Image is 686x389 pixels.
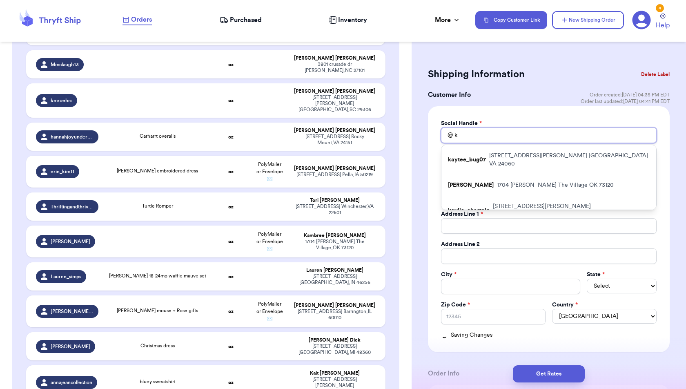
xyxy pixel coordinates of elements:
h3: Customer Info [428,90,471,100]
p: [STREET_ADDRESS][PERSON_NAME] [GEOGRAPHIC_DATA] VA 24060 [489,152,650,168]
label: City [441,271,457,279]
span: [PERSON_NAME] [51,238,90,245]
a: Orders [122,15,152,25]
label: Address Line 2 [441,240,480,248]
button: New Shipping Order [552,11,624,29]
button: Delete Label [638,65,673,83]
strong: oz [228,344,234,349]
strong: oz [228,274,234,279]
div: 4 [656,4,664,12]
span: PolyMailer or Envelope ✉️ [256,162,283,181]
div: [PERSON_NAME] [PERSON_NAME] [294,88,375,94]
strong: oz [228,62,234,67]
div: Lauren [PERSON_NAME] [294,267,375,273]
span: hannahjoyunderwood [51,134,94,140]
span: Lauren_simps [51,273,81,280]
a: 4 [632,11,651,29]
span: Purchased [230,15,262,25]
span: Order last updated: [DATE] 04:41 PM EDT [581,98,670,105]
span: Turtle Romper [142,203,173,208]
label: Country [552,301,578,309]
label: Zip Code [441,301,470,309]
strong: oz [228,309,234,314]
label: State [587,271,605,279]
input: 12345 [441,309,546,324]
strong: oz [228,134,234,139]
div: [STREET_ADDRESS][PERSON_NAME] [GEOGRAPHIC_DATA] , SC 29306 [294,94,375,113]
div: 3801 crusade dr [PERSON_NAME] , NC 27101 [294,61,375,74]
p: [STREET_ADDRESS][PERSON_NAME] [GEOGRAPHIC_DATA] IN 46158 [493,202,650,219]
div: [STREET_ADDRESS] Winchester , VA 22601 [294,203,375,216]
span: [PERSON_NAME] embroidered dress [117,168,198,173]
div: More [435,15,461,25]
a: Inventory [329,15,367,25]
span: Order created: [DATE] 04:35 PM EDT [590,92,670,98]
span: PolyMailer or Envelope ✉️ [256,232,283,251]
span: Thriftingandthriving_va [51,203,94,210]
div: Kambree [PERSON_NAME] [294,233,375,239]
div: @ [441,127,453,143]
span: Saving Changes [451,331,492,339]
button: Get Rates [513,365,585,382]
span: Carharrt overalls [140,134,176,139]
span: Orders [131,15,152,25]
p: kaylie_chastain [448,206,490,215]
strong: oz [228,380,234,385]
div: Tori [PERSON_NAME] [294,197,375,203]
span: [PERSON_NAME] 18-24mo waffle mauve set [109,273,206,278]
div: [STREET_ADDRESS] Rocky Mount , VA 24151 [294,134,375,146]
div: [STREET_ADDRESS] Pella , IA 50219 [294,172,375,178]
button: Copy Customer Link [475,11,547,29]
a: Help [656,13,670,30]
div: [PERSON_NAME] [PERSON_NAME] [294,302,375,309]
label: Address Line 1 [441,210,483,218]
strong: oz [228,204,234,209]
p: kaytee_bug07 [448,156,486,164]
div: [PERSON_NAME] [PERSON_NAME] [294,127,375,134]
span: [PERSON_NAME].[PERSON_NAME] [51,308,94,315]
span: bluey sweatshirt [140,379,176,384]
p: [PERSON_NAME] [448,181,494,189]
span: erin_kim11 [51,168,74,175]
label: Social Handle [441,119,482,127]
div: [STREET_ADDRESS] [GEOGRAPHIC_DATA] , IN 46256 [294,273,375,286]
span: [PERSON_NAME] [51,343,90,350]
a: Purchased [220,15,262,25]
span: kmroehrs [51,97,72,104]
strong: oz [228,239,234,244]
div: [STREET_ADDRESS] [GEOGRAPHIC_DATA] , MI 48360 [294,343,375,355]
span: Inventory [338,15,367,25]
span: Mmclaugh13 [51,61,79,68]
span: annajeancollection [51,379,92,386]
div: [PERSON_NAME] [PERSON_NAME] [294,165,375,172]
span: PolyMailer or Envelope ✉️ [256,302,283,321]
strong: oz [228,169,234,174]
span: Help [656,20,670,30]
div: 1704 [PERSON_NAME] The Village , OK 73120 [294,239,375,251]
p: 1704 [PERSON_NAME] The Village OK 73120 [497,181,614,189]
span: Christmas dress [140,343,175,348]
h2: Shipping Information [428,68,525,81]
strong: oz [228,98,234,103]
div: [PERSON_NAME] Dick [294,337,375,343]
div: [STREET_ADDRESS] Barrington , IL 60010 [294,309,375,321]
div: [PERSON_NAME] [PERSON_NAME] [294,55,375,61]
div: Kait [PERSON_NAME] [294,370,375,376]
span: [PERSON_NAME] mouse + Rose gifts [117,308,198,313]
